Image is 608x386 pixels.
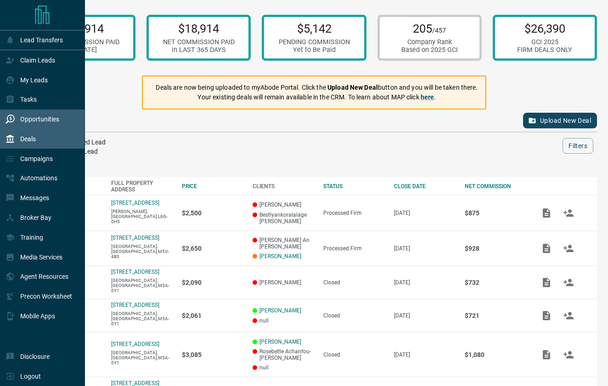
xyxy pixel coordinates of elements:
p: $2,090 [182,279,243,286]
div: FIRM DEALS ONLY [517,46,572,54]
a: [STREET_ADDRESS] [111,235,159,241]
p: 205 [401,22,458,35]
span: Add / View Documents [535,209,557,216]
div: Processed Firm [323,210,385,216]
strong: Upload New Deal [327,84,378,91]
div: PENDING COMMISSION [279,38,350,46]
span: Match Clients [557,351,580,357]
div: Yet to Be Paid [279,46,350,54]
div: FULL PROPERTY ADDRESS [111,180,173,193]
p: [GEOGRAPHIC_DATA],[GEOGRAPHIC_DATA],M5A-0Y1 [111,278,173,293]
p: $18,914 [163,22,235,35]
div: Based on 2025 GCI [401,46,458,54]
p: [GEOGRAPHIC_DATA],[GEOGRAPHIC_DATA],M5A-0Y1 [111,350,173,365]
div: in LAST 365 DAYS [163,46,235,54]
div: GCI 2025 [517,38,572,46]
div: Closed [323,312,385,319]
div: Processed Firm [323,245,385,252]
div: Closed [323,279,385,286]
div: NET COMMISSION PAID [163,38,235,46]
p: $721 [465,312,526,319]
p: $1,080 [465,351,526,358]
span: Add / View Documents [535,245,557,251]
div: Company Rank [401,38,458,46]
p: [PERSON_NAME] [253,279,314,286]
a: [PERSON_NAME] [259,253,301,259]
p: $2,500 [182,209,243,217]
span: Match Clients [557,245,580,251]
a: [STREET_ADDRESS] [111,302,159,308]
p: null [253,317,314,324]
div: Closed [323,351,385,358]
span: /457 [432,27,446,35]
button: Filters [563,138,593,154]
p: [DATE] [394,279,456,286]
p: [PERSON_NAME] An [PERSON_NAME] [253,237,314,250]
p: null [253,364,314,371]
a: [STREET_ADDRESS] [111,269,159,275]
p: $26,390 [517,22,572,35]
p: $2,650 [182,245,243,252]
p: $732 [465,279,526,286]
span: Match Clients [557,209,580,216]
div: CLIENTS [253,183,314,190]
p: [PERSON_NAME] [253,202,314,208]
p: Rosebette Achanfou-[PERSON_NAME] [253,348,314,361]
div: NET COMMISSION [465,183,526,190]
span: Add / View Documents [535,279,557,285]
span: Add / View Documents [535,351,557,357]
p: [DATE] [394,351,456,358]
p: [DATE] [394,312,456,319]
p: [GEOGRAPHIC_DATA],[GEOGRAPHIC_DATA],M5V-4B3 [111,244,173,259]
a: here [421,93,434,101]
a: [STREET_ADDRESS] [111,200,159,206]
p: [GEOGRAPHIC_DATA],[GEOGRAPHIC_DATA],M5A-0Y1 [111,311,173,326]
button: Upload New Deal [523,113,597,128]
p: Your existing deals will remain available in the CRM. To learn about MAP click . [156,92,478,102]
p: Deals are now being uploaded to myAbode Portal. Click the button and you will be taken there. [156,83,478,92]
p: $3,085 [182,351,243,358]
p: $875 [465,209,526,217]
div: STATUS [323,183,385,190]
span: Add / View Documents [535,312,557,318]
p: [PERSON_NAME],[GEOGRAPHIC_DATA],L6G-0H5 [111,209,173,224]
p: $2,061 [182,312,243,319]
p: $5,142 [279,22,350,35]
p: [DATE] [394,245,456,252]
a: [PERSON_NAME] [259,307,301,314]
a: [STREET_ADDRESS] [111,341,159,347]
div: PRICE [182,183,243,190]
span: Match Clients [557,312,580,318]
span: Match Clients [557,279,580,285]
p: Bestiyankoralalage [PERSON_NAME] [253,212,314,225]
div: CLOSE DATE [394,183,456,190]
p: $928 [465,245,526,252]
p: [DATE] [394,210,456,216]
a: [PERSON_NAME] [259,339,301,345]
